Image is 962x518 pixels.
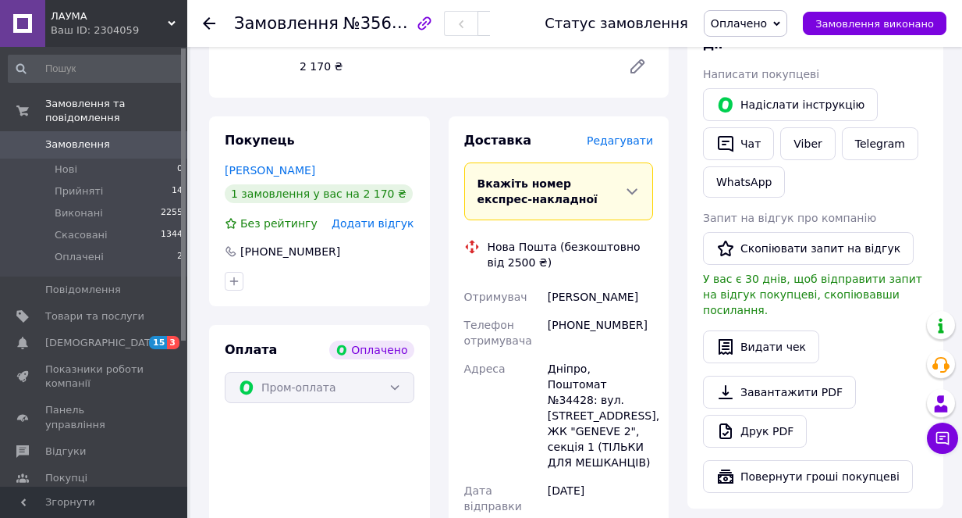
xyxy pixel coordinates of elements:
a: Друк PDF [703,415,807,448]
span: 1344 [161,228,183,242]
span: ЛAУМА [51,9,168,23]
span: Написати покупцеві [703,68,819,80]
span: Показники роботи компанії [45,363,144,391]
div: Ваш ID: 2304059 [51,23,187,38]
span: Адреса [464,363,506,375]
div: [PHONE_NUMBER] [239,244,342,259]
span: Оплата [225,342,277,357]
span: Замовлення [45,138,110,152]
input: Пошук [8,55,184,83]
span: Оплачено [711,17,767,30]
a: Завантажити PDF [703,376,856,409]
span: У вас є 30 днів, щоб відправити запит на відгук покупцеві, скопіювавши посилання. [703,273,922,316]
span: Без рейтингу [240,217,318,230]
span: Замовлення [234,14,339,33]
span: Панель управління [45,403,144,431]
button: Повернути гроші покупцеві [703,460,913,493]
span: Покупець [225,133,295,148]
span: Замовлення та повідомлення [45,97,187,125]
span: Нові [55,163,77,177]
span: Скасовані [55,228,108,242]
span: Виконані [55,206,103,220]
span: Додати відгук [332,217,414,230]
button: Чат [703,127,774,160]
div: Повернутися назад [203,16,215,31]
div: Статус замовлення [545,16,688,31]
span: Запит на відгук про компанію [703,212,876,224]
a: [PERSON_NAME] [225,164,315,177]
span: 2 [177,250,183,264]
span: Повідомлення [45,283,121,297]
span: Телефон отримувача [464,319,532,347]
span: [DEMOGRAPHIC_DATA] [45,336,161,350]
button: Надіслати інструкцію [703,88,878,121]
div: 1 замовлення у вас на 2 170 ₴ [225,184,413,203]
span: 2255 [161,206,183,220]
span: Отримувач [464,291,527,303]
a: Viber [780,127,835,160]
span: 0 [177,163,183,177]
span: Дата відправки [464,484,522,513]
span: Оплачені [55,250,104,264]
span: 3 [167,336,179,349]
span: 14 [172,184,183,198]
span: №356886053 [343,13,454,33]
div: [PERSON_NAME] [545,283,656,311]
div: [PHONE_NUMBER] [545,311,656,355]
div: Дніпро, Поштомат №34428: вул. [STREET_ADDRESS], ЖК "GENEVE 2", секція 1 (ТІЛЬКИ ДЛЯ МЕШКАНЦІВ) [545,355,656,477]
a: Telegram [842,127,918,160]
button: Скопіювати запит на відгук [703,232,914,265]
button: Замовлення виконано [803,12,946,35]
span: Доставка [464,133,532,148]
div: Нова Пошта (безкоштовно від 2500 ₴) [484,239,658,270]
span: Прийняті [55,184,103,198]
span: Вкажіть номер експрес-накладної [477,177,598,205]
div: Оплачено [329,341,414,359]
div: 2 170 ₴ [293,55,616,77]
span: Замовлення виконано [815,18,934,30]
button: Чат з покупцем [927,423,958,454]
a: WhatsApp [703,166,785,198]
span: 15 [149,336,167,349]
span: Покупці [45,471,87,485]
a: Редагувати [622,51,653,82]
button: Видати чек [703,330,819,363]
span: Відгуки [45,445,86,459]
span: Редагувати [587,134,653,147]
span: Товари та послуги [45,309,144,323]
